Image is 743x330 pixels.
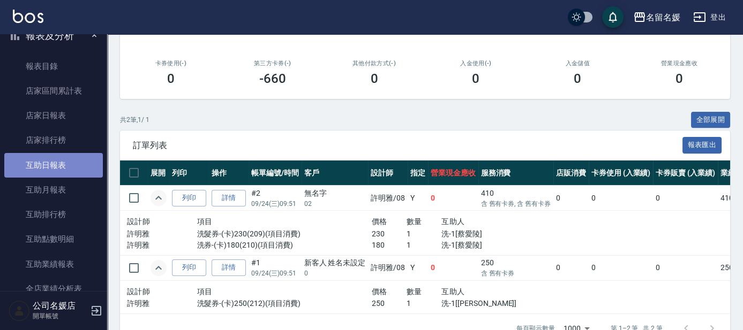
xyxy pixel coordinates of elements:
[368,186,408,211] td: 許明雅 /08
[304,199,366,209] p: 02
[197,228,372,240] p: 洗髮券-(卡)230(209)(項目消費)
[682,140,722,150] a: 報表匯出
[304,257,366,268] div: 新客人 姓名未設定
[148,160,169,186] th: 展開
[4,22,103,50] button: 報表及分析
[127,228,197,240] p: 許明雅
[408,255,428,280] td: Y
[641,60,717,67] h2: 營業現金應收
[653,160,718,186] th: 卡券販賣 (入業績)
[172,259,206,276] button: 列印
[302,160,369,186] th: 客戶
[553,255,589,280] td: 0
[653,186,718,211] td: 0
[372,217,387,226] span: 價格
[13,10,43,23] img: Logo
[441,287,464,296] span: 互助人
[251,199,299,209] p: 09/24 (三) 09:51
[602,6,624,28] button: save
[481,199,551,209] p: 含 舊有卡券, 含 舊有卡券
[133,60,209,67] h2: 卡券使用(-)
[127,240,197,251] p: 許明雅
[407,298,441,309] p: 1
[407,217,422,226] span: 數量
[368,255,408,280] td: 許明雅 /08
[438,60,514,67] h2: 入金使用(-)
[304,188,366,199] div: 無名字
[127,217,150,226] span: 設計師
[4,252,103,277] a: 互助業績報表
[407,287,422,296] span: 數量
[172,190,206,206] button: 列印
[336,60,412,67] h2: 其他付款方式(-)
[4,54,103,79] a: 報表目錄
[304,268,366,278] p: 0
[574,71,581,86] h3: 0
[407,228,441,240] p: 1
[133,140,682,151] span: 訂單列表
[33,311,87,321] p: 開單帳號
[127,287,150,296] span: 設計師
[691,112,731,128] button: 全部展開
[589,160,654,186] th: 卡券使用 (入業績)
[428,160,478,186] th: 營業現金應收
[197,217,213,226] span: 項目
[407,240,441,251] p: 1
[4,103,103,128] a: 店家日報表
[209,160,249,186] th: 操作
[127,298,197,309] p: 許明雅
[169,160,209,186] th: 列印
[33,301,87,311] h5: 公司名媛店
[478,255,553,280] td: 250
[235,60,311,67] h2: 第三方卡券(-)
[9,300,30,321] img: Person
[408,160,428,186] th: 指定
[408,186,428,211] td: Y
[653,255,718,280] td: 0
[689,7,730,27] button: 登出
[428,255,478,280] td: 0
[4,178,103,202] a: 互助月報表
[481,268,551,278] p: 含 舊有卡券
[478,160,553,186] th: 服務消費
[589,255,654,280] td: 0
[259,71,286,86] h3: -660
[629,6,685,28] button: 名留名媛
[676,71,683,86] h3: 0
[441,228,546,240] p: 洗-1[蔡愛陵]
[212,259,246,276] a: 詳情
[251,268,299,278] p: 09/24 (三) 09:51
[4,227,103,251] a: 互助點數明細
[372,287,387,296] span: 價格
[553,186,589,211] td: 0
[646,11,680,24] div: 名留名媛
[372,298,407,309] p: 250
[539,60,616,67] h2: 入金儲值
[120,115,149,125] p: 共 2 筆, 1 / 1
[441,217,464,226] span: 互助人
[212,190,246,206] a: 詳情
[372,240,407,251] p: 180
[249,255,302,280] td: #1
[368,160,408,186] th: 設計師
[553,160,589,186] th: 店販消費
[197,298,372,309] p: 洗髮券-(卡)250(212)(項目消費)
[197,287,213,296] span: 項目
[151,260,167,276] button: expand row
[441,298,546,309] p: 洗-1[[PERSON_NAME]]
[249,160,302,186] th: 帳單編號/時間
[372,228,407,240] p: 230
[371,71,378,86] h3: 0
[4,202,103,227] a: 互助排行榜
[4,153,103,178] a: 互助日報表
[682,137,722,154] button: 報表匯出
[589,186,654,211] td: 0
[151,190,167,206] button: expand row
[4,128,103,152] a: 店家排行榜
[197,240,372,251] p: 洗券-(卡)180(210)(項目消費)
[441,240,546,251] p: 洗-1[蔡愛陵]
[249,186,302,211] td: #2
[428,186,478,211] td: 0
[167,71,175,86] h3: 0
[478,186,553,211] td: 410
